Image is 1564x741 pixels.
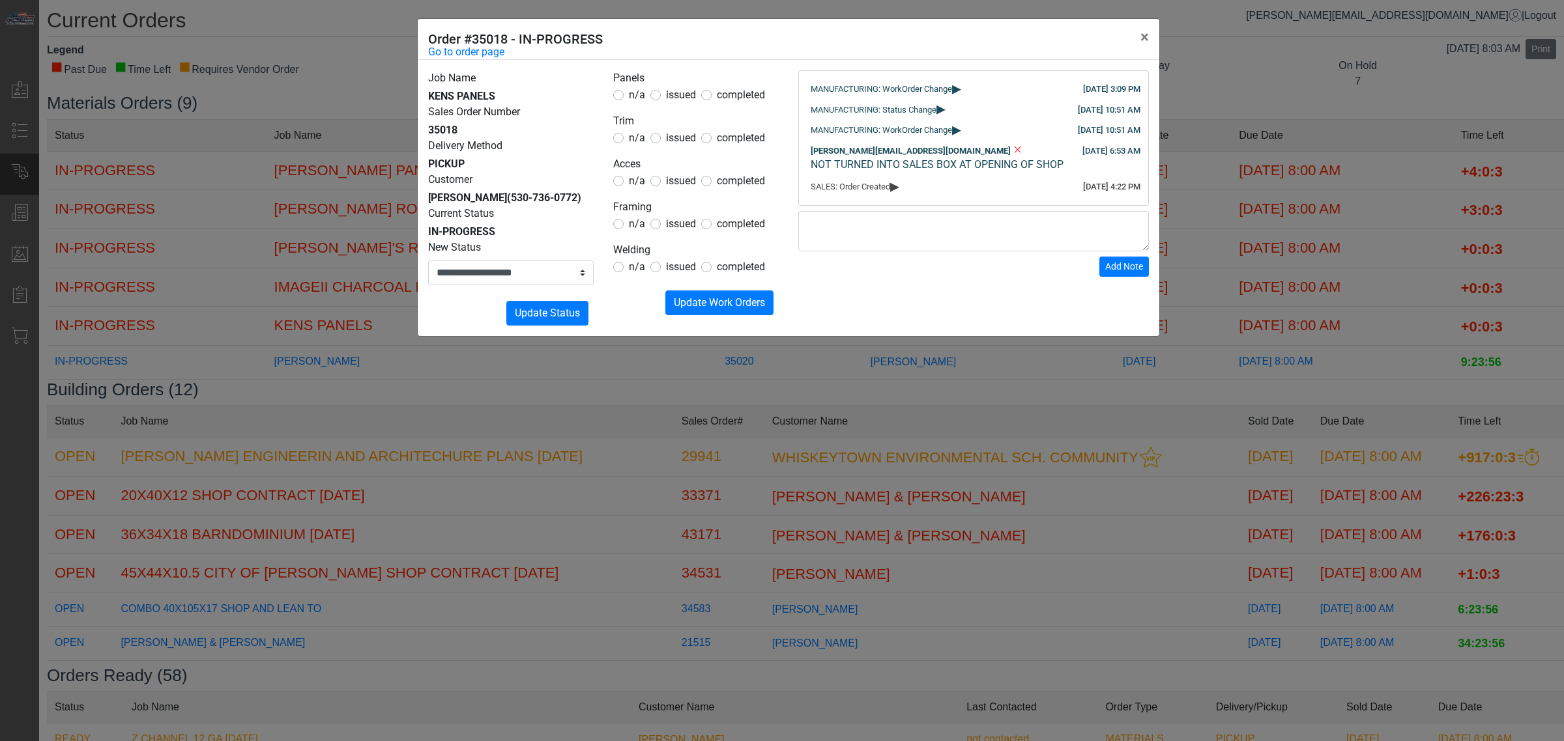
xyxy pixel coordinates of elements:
[717,89,765,101] span: completed
[811,104,1137,117] div: MANUFACTURING: Status Change
[613,242,779,259] legend: Welding
[674,296,765,309] span: Update Work Orders
[1130,19,1159,55] button: Close
[811,146,1011,156] span: [PERSON_NAME][EMAIL_ADDRESS][DOMAIN_NAME]
[666,175,696,187] span: issued
[629,132,645,144] span: n/a
[507,191,581,204] span: (530-736-0772)
[666,217,696,230] span: issued
[629,175,645,187] span: n/a
[428,138,502,154] label: Delivery Method
[428,224,594,240] div: IN-PROGRESS
[428,172,472,188] label: Customer
[952,84,961,92] span: ▸
[1083,83,1140,96] div: [DATE] 3:09 PM
[428,122,594,138] div: 35018
[1078,104,1140,117] div: [DATE] 10:51 AM
[629,260,645,273] span: n/a
[952,125,961,133] span: ▸
[666,260,696,273] span: issued
[428,240,481,255] label: New Status
[665,290,774,315] button: Update Work Orders
[428,29,603,49] h5: Order #35018 - IN-PROGRESS
[717,260,765,273] span: completed
[515,307,580,319] span: Update Status
[428,190,594,206] div: [PERSON_NAME]
[666,89,696,101] span: issued
[506,301,588,326] button: Update Status
[1105,261,1143,272] span: Add Note
[717,175,765,187] span: completed
[666,132,696,144] span: issued
[428,70,476,86] label: Job Name
[428,206,494,221] label: Current Status
[1082,145,1140,158] div: [DATE] 6:53 AM
[629,217,645,230] span: n/a
[428,156,594,172] div: PICKUP
[1083,180,1140,193] div: [DATE] 4:22 PM
[613,70,779,87] legend: Panels
[811,83,1137,96] div: MANUFACTURING: WorkOrder Change
[890,182,899,190] span: ▸
[613,156,779,173] legend: Acces
[428,104,520,120] label: Sales Order Number
[613,113,779,130] legend: Trim
[1099,257,1149,277] button: Add Note
[428,44,504,60] a: Go to order page
[811,124,1137,137] div: MANUFACTURING: WorkOrder Change
[428,90,495,102] span: KENS PANELS
[1078,124,1140,137] div: [DATE] 10:51 AM
[613,199,779,216] legend: Framing
[717,217,765,230] span: completed
[629,89,645,101] span: n/a
[936,104,946,113] span: ▸
[811,157,1137,173] div: NOT TURNED INTO SALES BOX AT OPENING OF SHOP
[717,132,765,144] span: completed
[811,180,1137,193] div: SALES: Order Created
